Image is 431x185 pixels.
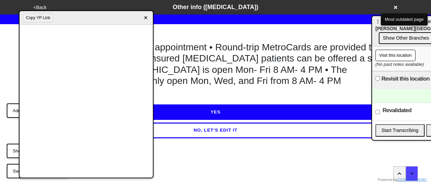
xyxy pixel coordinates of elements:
h1: • Please call to schedule an appointment • Round-trip MetroCards are provided to Medicaid recipie... [37,42,394,87]
button: NO, LET'S EDIT IT [37,123,394,138]
button: Copy YP Link [23,13,53,22]
i: (No past notes available) [375,62,424,67]
button: Visit this location [375,50,416,61]
button: Switch to Frontend Mode [7,164,68,179]
label: Revalidated [383,106,411,114]
span: Other info ([MEDICAL_DATA]) [173,4,258,10]
button: YES [37,104,394,120]
a: [DOMAIN_NAME] [397,178,427,182]
div: Powered by [378,177,427,183]
div: OTHER INFORMATION [37,27,394,34]
button: Most outdated page [381,13,428,26]
span: × [142,13,150,22]
label: Revisit this location [382,75,430,83]
div: Is this information correct? [37,94,394,102]
button: Show on YP [7,144,43,158]
button: Add future/online org [7,103,60,118]
button: <Back [31,4,48,11]
button: Start Transcribing [375,124,425,137]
